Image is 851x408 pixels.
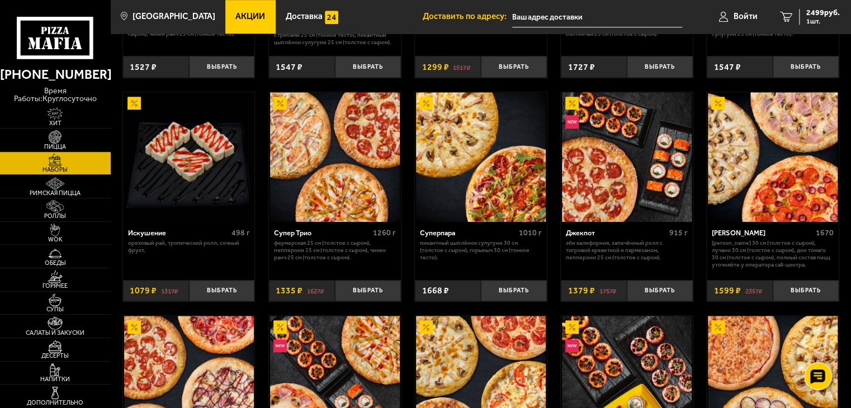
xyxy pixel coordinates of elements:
span: 1079 ₽ [130,286,157,295]
button: Выбрать [335,280,401,302]
span: 1010 г [519,228,542,238]
p: Эби Калифорния, Запечённый ролл с тигровой креветкой и пармезаном, Пепперони 25 см (толстое с сыр... [566,240,688,261]
a: АкционныйСупер Трио [269,92,400,222]
img: Новинка [565,115,579,129]
button: Выбрать [773,56,839,78]
span: Доставить по адресу: [423,12,512,21]
span: 1547 ₽ [276,63,302,72]
span: 1670 [816,228,834,238]
button: Выбрать [627,280,693,302]
div: Суперпара [420,229,516,237]
img: 15daf4d41897b9f0e9f617042186c801.svg [325,11,338,24]
span: 1 шт. [806,18,840,25]
p: Пикантный цыплёнок сулугуни 30 см (толстое с сыром), Горыныч 30 см (тонкое тесто). [420,240,542,261]
img: Акционный [419,97,433,110]
img: Акционный [711,97,725,110]
button: Выбрать [481,280,547,302]
span: 1547 ₽ [713,63,740,72]
img: Новинка [273,339,287,353]
button: Выбрать [335,56,401,78]
s: 1757 ₽ [599,286,616,295]
img: Акционный [273,320,287,334]
p: [PERSON_NAME] 30 см (толстое с сыром), Лучано 30 см (толстое с сыром), Дон Томаго 30 см (толстое ... [712,240,834,268]
img: Акционный [419,320,433,334]
img: Новинка [565,339,579,353]
span: Акции [235,12,265,21]
div: [PERSON_NAME] [712,229,813,237]
span: 1668 ₽ [422,286,448,295]
a: АкционныйНовинкаДжекпот [561,92,692,222]
img: Хет Трик [708,92,838,222]
input: Ваш адрес доставки [512,7,682,27]
span: Войти [734,12,758,21]
s: 1317 ₽ [161,286,178,295]
span: 498 г [231,228,250,238]
div: Супер Трио [274,229,370,237]
p: Прошутто Фунги 25 см (тонкое тесто), Мясная с грибами 25 см (тонкое тесто), Пикантный цыплёнок су... [274,25,396,46]
img: Акционный [127,320,141,334]
span: [GEOGRAPHIC_DATA] [133,12,215,21]
span: 1260 г [373,228,396,238]
p: Фермерская 25 см (толстое с сыром), Пепперони 25 см (толстое с сыром), Чикен Ранч 25 см (толстое ... [274,240,396,261]
div: Искушение [128,229,229,237]
a: АкционныйХет Трик [707,92,838,222]
button: Выбрать [773,280,839,302]
span: 1335 ₽ [276,286,302,295]
s: 2357 ₽ [745,286,762,295]
img: Акционный [273,97,287,110]
a: АкционныйИскушение [123,92,254,222]
s: 1517 ₽ [453,63,470,72]
img: Акционный [711,320,725,334]
img: Суперпара [416,92,546,222]
img: Искушение [124,92,254,222]
img: Акционный [565,320,579,334]
button: Выбрать [189,280,255,302]
span: 1299 ₽ [422,63,448,72]
span: 1599 ₽ [713,286,740,295]
span: 915 г [669,228,688,238]
img: Супер Трио [270,92,400,222]
button: Выбрать [627,56,693,78]
img: Акционный [127,97,141,110]
span: 2499 руб. [806,9,840,17]
img: Джекпот [562,92,692,222]
span: 1379 ₽ [568,286,594,295]
img: Акционный [565,97,579,110]
span: 1727 ₽ [568,63,594,72]
div: Джекпот [566,229,666,237]
button: Выбрать [189,56,255,78]
p: Ореховый рай, Тропический ролл, Сочный фрукт. [128,240,250,254]
s: 1627 ₽ [307,286,324,295]
span: Доставка [286,12,323,21]
button: Выбрать [481,56,547,78]
a: АкционныйСуперпара [415,92,546,222]
span: 1527 ₽ [130,63,157,72]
